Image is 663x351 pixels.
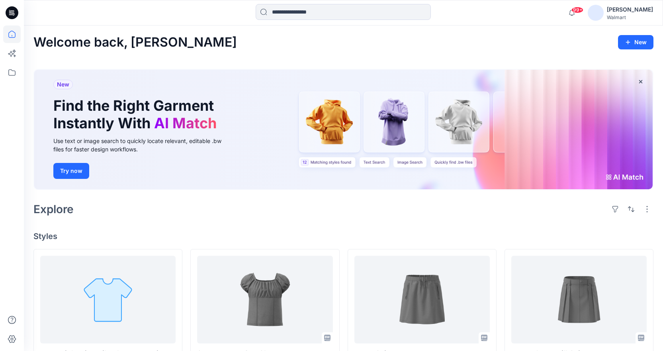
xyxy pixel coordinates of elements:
[571,7,583,13] span: 99+
[607,5,653,14] div: [PERSON_NAME]
[33,203,74,216] h2: Explore
[33,35,237,50] h2: Welcome back, [PERSON_NAME]
[33,231,653,241] h4: Styles
[53,163,89,179] button: Try now
[588,5,604,21] img: avatar
[607,14,653,20] div: Walmart
[618,35,653,49] button: New
[53,137,233,153] div: Use text or image search to quickly locate relevant, editable .bw files for faster design workflows.
[354,256,490,343] a: Track Skirt
[40,256,176,343] a: Reversible High Pile Fleece Hoodie
[511,256,647,343] a: Front Pleat Twill Skirt
[57,80,69,89] span: New
[154,114,217,132] span: AI Match
[197,256,332,343] a: Square Neck Cap Sleeve Top
[53,97,221,131] h1: Find the Right Garment Instantly With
